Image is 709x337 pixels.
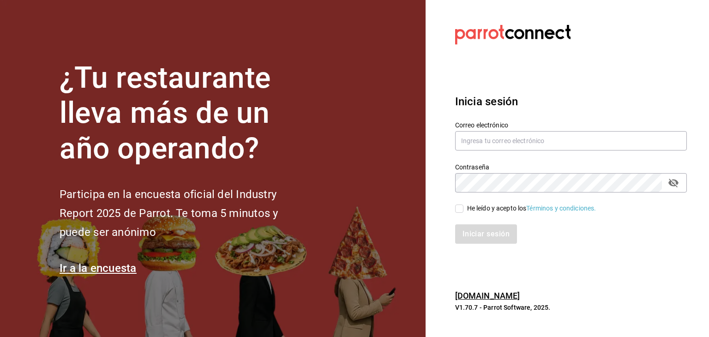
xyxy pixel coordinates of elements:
a: Ir a la encuesta [60,262,137,275]
div: He leído y acepto los [467,204,596,213]
h2: Participa en la encuesta oficial del Industry Report 2025 de Parrot. Te toma 5 minutos y puede se... [60,185,309,241]
label: Contraseña [455,163,687,170]
h3: Inicia sesión [455,93,687,110]
p: V1.70.7 - Parrot Software, 2025. [455,303,687,312]
input: Ingresa tu correo electrónico [455,131,687,150]
h1: ¿Tu restaurante lleva más de un año operando? [60,60,309,167]
a: [DOMAIN_NAME] [455,291,520,301]
a: Términos y condiciones. [526,205,596,212]
button: passwordField [666,175,681,191]
label: Correo electrónico [455,121,687,128]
